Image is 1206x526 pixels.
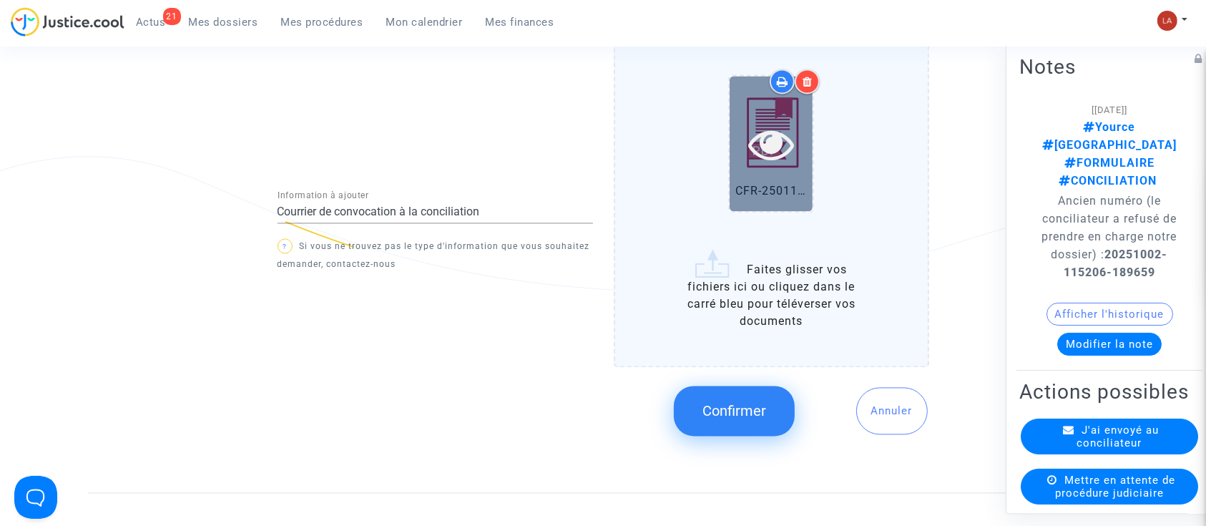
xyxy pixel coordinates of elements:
[1064,248,1168,279] strong: 20251002-115206-189659
[1041,192,1178,281] p: Ancien numéro (le conciliateur a refusé de prendre en charge notre dossier) :
[1059,174,1157,187] span: CONCILIATION
[702,402,766,419] span: Confirmer
[386,16,463,29] span: Mon calendrier
[486,16,554,29] span: Mes finances
[375,11,474,33] a: Mon calendrier
[1077,424,1160,449] span: J'ai envoyé au conciliateur
[278,238,593,273] p: Si vous ne trouvez pas le type d'information que vous souhaitez demander, contactez-nous
[163,8,181,25] div: 21
[14,476,57,519] iframe: Help Scout Beacon - Open
[1055,474,1175,500] span: Mettre en attente de procédure judiciaire
[270,11,375,33] a: Mes procédures
[1019,379,1200,404] h2: Actions possibles
[124,11,177,33] a: 21Actus
[136,16,166,29] span: Actus
[1064,156,1154,170] span: FORMULAIRE
[1046,303,1173,326] button: Afficher l'historique
[1092,104,1127,115] span: [[DATE]]
[283,243,287,250] span: ?
[281,16,363,29] span: Mes procédures
[1157,11,1177,31] img: 3f9b7d9779f7b0ffc2b90d026f0682a9
[856,387,928,434] button: Annuler
[189,16,258,29] span: Mes dossiers
[674,386,795,436] button: Confirmer
[1057,333,1162,356] button: Modifier la note
[1084,120,1136,134] span: Yource
[1019,54,1200,79] h2: Notes
[1042,138,1177,152] span: [GEOGRAPHIC_DATA]
[177,11,270,33] a: Mes dossiers
[474,11,566,33] a: Mes finances
[11,7,124,36] img: jc-logo.svg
